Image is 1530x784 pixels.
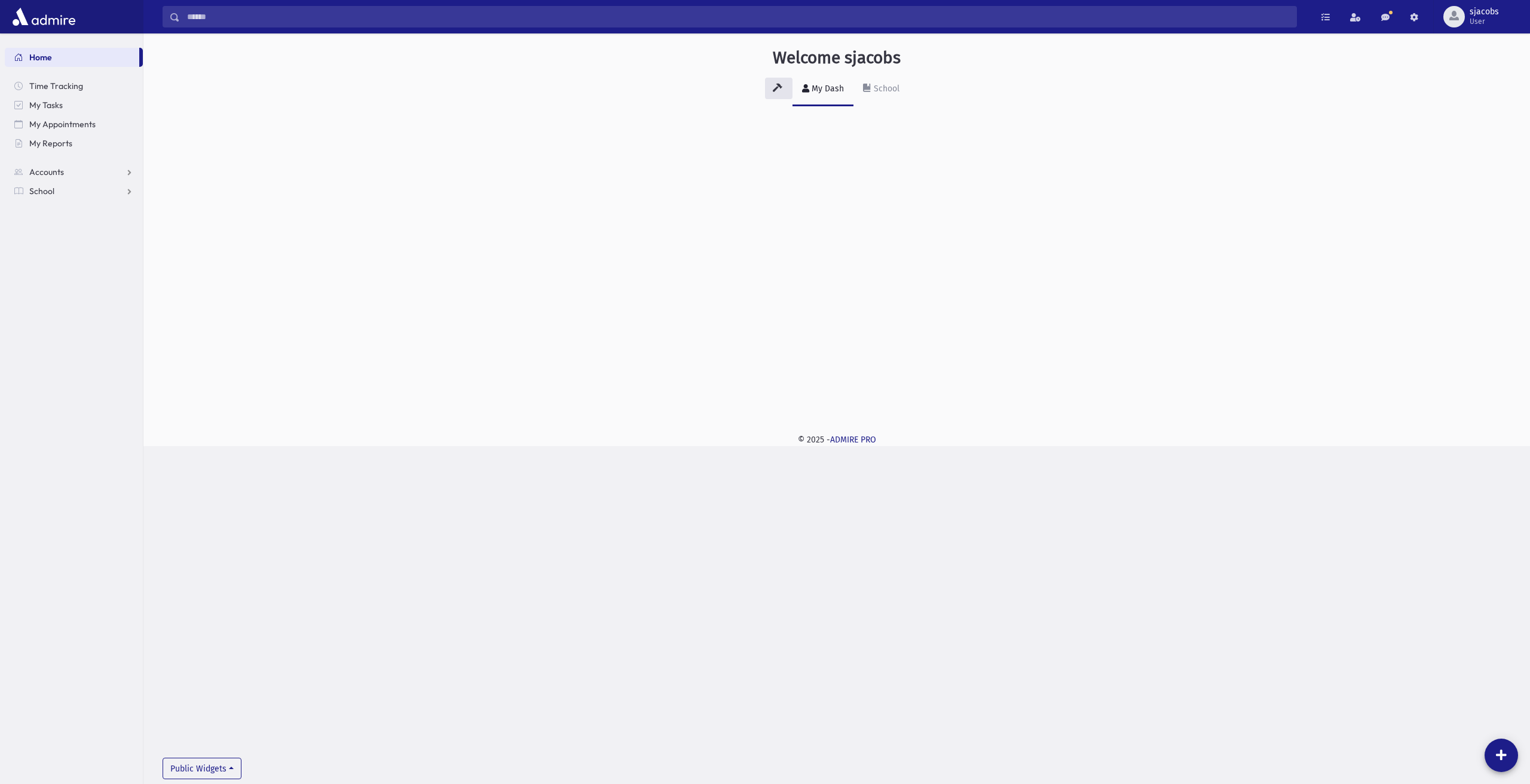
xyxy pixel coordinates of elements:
[10,5,78,29] img: AdmirePro
[5,162,143,182] a: Accounts
[871,84,899,94] div: School
[163,758,241,779] button: Public Widgets
[29,138,72,149] span: My Reports
[29,186,54,196] span: School
[773,48,901,68] h3: Welcome sjacobs
[29,81,83,91] span: Time Tracking
[5,134,143,153] a: My Reports
[5,115,143,134] a: My Appointments
[792,73,853,106] a: My Dash
[5,76,143,96] a: Time Tracking
[5,96,143,115] a: My Tasks
[5,182,143,201] a: School
[1470,7,1499,17] span: sjacobs
[180,6,1296,27] input: Search
[830,435,876,445] a: ADMIRE PRO
[29,119,96,130] span: My Appointments
[29,167,64,177] span: Accounts
[163,433,1511,446] div: © 2025 -
[29,100,63,110] span: My Tasks
[29,52,52,63] span: Home
[5,48,139,67] a: Home
[853,73,909,106] a: School
[1470,17,1499,26] span: User
[809,84,844,94] div: My Dash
